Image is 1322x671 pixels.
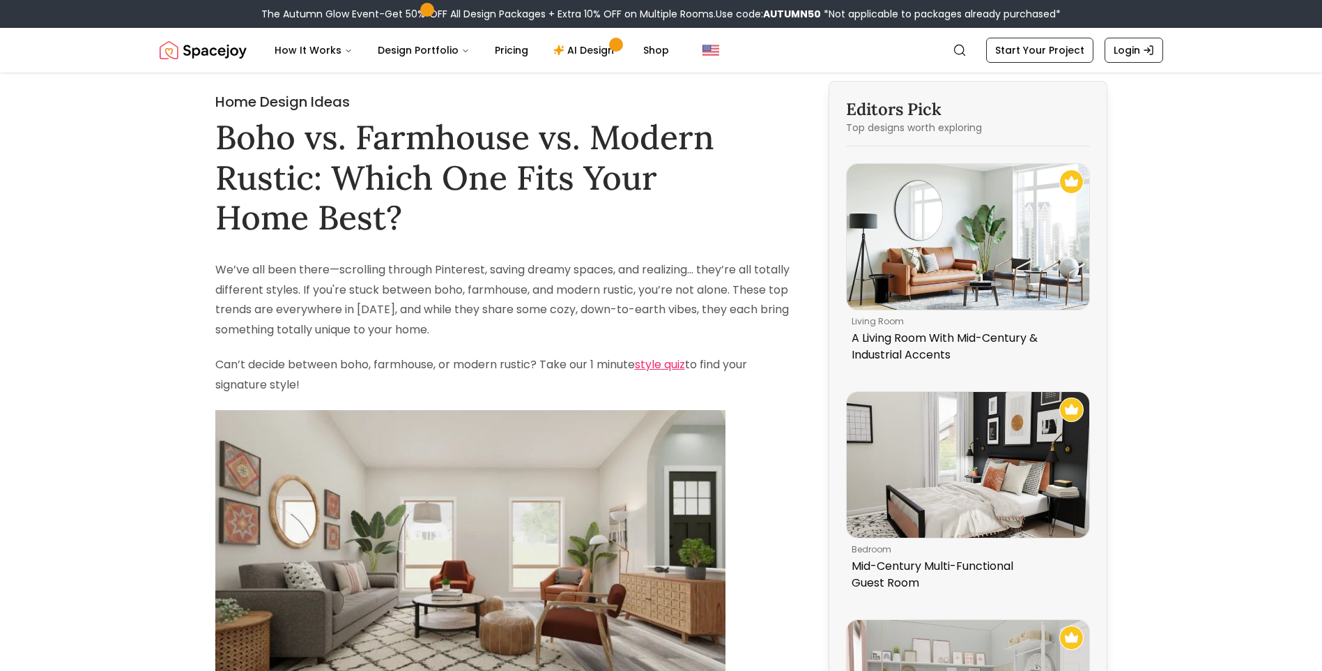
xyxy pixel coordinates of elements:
p: Top designs worth exploring [846,121,1090,135]
img: Spacejoy Logo [160,36,247,64]
a: AI Design [542,36,629,64]
img: Mid-Century Multi-Functional Guest Room [847,392,1089,538]
p: Can’t decide between boho, farmhouse, or modern rustic? Take our 1 minute to find your signature ... [215,355,792,395]
a: Spacejoy [160,36,247,64]
p: Mid-Century Multi-Functional Guest Room [852,558,1079,591]
a: Pricing [484,36,539,64]
div: The Autumn Glow Event-Get 50% OFF All Design Packages + Extra 10% OFF on Multiple Rooms. [261,7,1061,21]
nav: Main [263,36,680,64]
p: We’ve all been there—scrolling through Pinterest, saving dreamy spaces, and realizing… they’re al... [215,260,792,340]
h1: Boho vs. Farmhouse vs. Modern Rustic: Which One Fits Your Home Best? [215,117,792,238]
a: A Living Room With Mid-Century & Industrial AccentsRecommended Spacejoy Design - A Living Room Wi... [846,163,1090,369]
span: Use code: [716,7,821,21]
img: Recommended Spacejoy Design - Display Shelving: Scandinavian Kid's Room [1059,626,1084,650]
b: AUTUMN50 [763,7,821,21]
img: Recommended Spacejoy Design - Mid-Century Multi-Functional Guest Room [1059,398,1084,422]
p: bedroom [852,544,1079,555]
a: Login [1105,38,1163,63]
h3: Editors Pick [846,98,1090,121]
button: Design Portfolio [367,36,481,64]
img: A Living Room With Mid-Century & Industrial Accents [847,164,1089,310]
h2: Home Design Ideas [215,92,792,112]
nav: Global [160,28,1163,73]
a: style quiz [635,356,685,372]
img: Recommended Spacejoy Design - A Living Room With Mid-Century & Industrial Accents [1059,169,1084,194]
button: How It Works [263,36,364,64]
a: Start Your Project [986,38,1093,63]
span: *Not applicable to packages already purchased* [821,7,1061,21]
a: Mid-Century Multi-Functional Guest RoomRecommended Spacejoy Design - Mid-Century Multi-Functional... [846,391,1090,597]
p: living room [852,316,1079,327]
p: A Living Room With Mid-Century & Industrial Accents [852,330,1079,363]
a: Shop [632,36,680,64]
img: United States [702,42,719,59]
